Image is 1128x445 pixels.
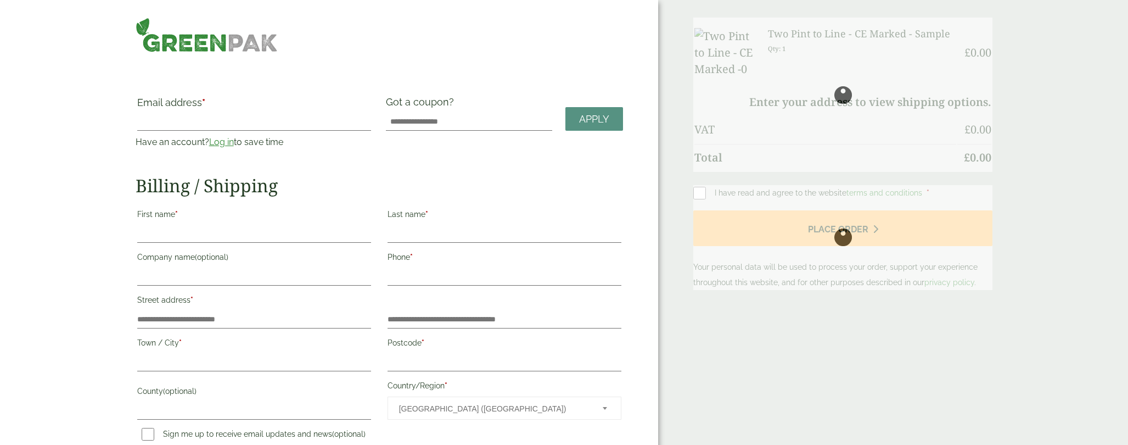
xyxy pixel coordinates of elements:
span: United Kingdom (UK) [399,397,588,420]
label: Phone [388,249,621,268]
span: (optional) [163,387,197,396]
label: Company name [137,249,371,268]
input: Sign me up to receive email updates and news(optional) [142,428,154,441]
label: Street address [137,292,371,311]
label: First name [137,207,371,225]
abbr: required [202,97,205,108]
a: Apply [565,107,623,131]
abbr: required [179,338,182,347]
abbr: required [190,296,193,304]
span: (optional) [332,430,366,438]
p: Have an account? to save time [136,136,373,149]
abbr: required [445,381,447,390]
abbr: required [422,338,424,347]
label: Country/Region [388,378,621,397]
img: GreenPak Supplies [136,18,278,52]
span: (optional) [195,253,228,262]
label: County [137,383,371,402]
label: Email address [137,98,371,113]
abbr: required [425,210,428,219]
h2: Billing / Shipping [136,175,623,196]
label: Town / City [137,335,371,354]
abbr: required [175,210,178,219]
label: Got a coupon? [386,96,458,113]
span: Apply [579,113,609,125]
a: Log in [209,137,234,147]
span: Country/Region [388,397,621,420]
abbr: required [410,253,413,262]
label: Postcode [388,335,621,354]
label: Sign me up to receive email updates and news [137,430,370,442]
label: Last name [388,207,621,225]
